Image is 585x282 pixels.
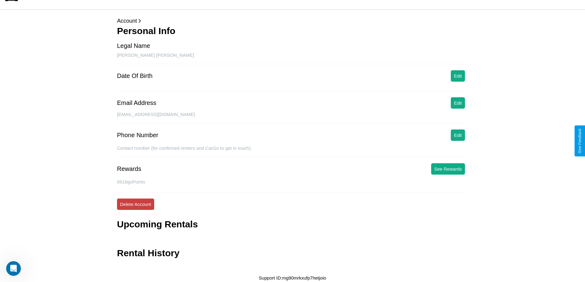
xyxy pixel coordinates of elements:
[117,42,150,49] div: Legal Name
[259,274,326,282] p: Support ID: mg90mrkxufp7hetjoio
[117,26,468,36] h3: Personal Info
[451,97,465,109] button: Edit
[117,72,153,79] div: Date Of Birth
[117,112,468,123] div: [EMAIL_ADDRESS][DOMAIN_NAME]
[451,70,465,82] button: Edit
[6,261,21,276] iframe: Intercom live chat
[117,16,468,26] p: Account
[117,219,198,230] h3: Upcoming Rentals
[117,145,468,157] div: Contact number (for confirmed renters and CarGo to get in touch).
[578,129,582,153] div: Give Feedback
[451,129,465,141] button: Edit
[431,163,465,175] button: See Rewards
[117,52,468,64] div: [PERSON_NAME] [PERSON_NAME]
[117,165,141,172] div: Rewards
[117,178,468,186] p: 6918 goPoints
[117,132,158,139] div: Phone Number
[117,199,154,210] button: Delete Account
[117,248,179,258] h3: Rental History
[117,99,156,106] div: Email Address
